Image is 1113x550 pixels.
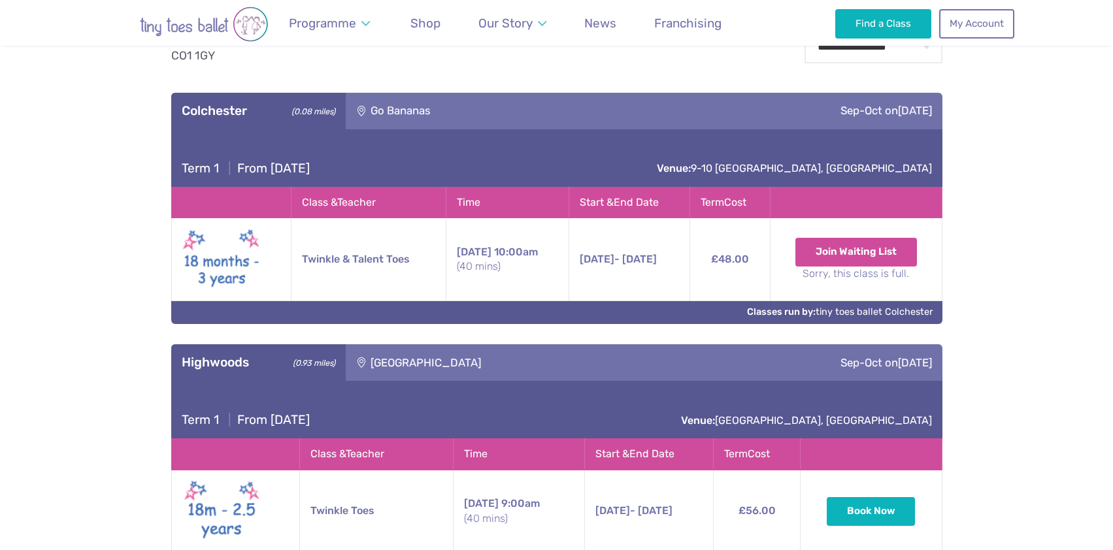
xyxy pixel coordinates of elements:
[595,504,630,517] span: [DATE]
[289,16,356,31] span: Programme
[689,187,770,218] th: Term Cost
[939,9,1014,38] a: My Account
[346,344,683,381] div: [GEOGRAPHIC_DATA]
[657,162,932,174] a: Venue:9-10 [GEOGRAPHIC_DATA], [GEOGRAPHIC_DATA]
[454,439,584,470] th: Time
[182,226,261,293] img: Twinkle & Talent toes (New May 2025)
[714,439,800,470] th: Term Cost
[300,439,454,470] th: Class & Teacher
[747,306,933,317] a: Classes run by:tiny toes ballet Colchester
[681,414,932,427] a: Venue:[GEOGRAPHIC_DATA], [GEOGRAPHIC_DATA]
[681,414,715,427] strong: Venue:
[569,187,690,218] th: Start & End Date
[182,103,335,119] h3: Colchester
[580,253,657,265] span: - [DATE]
[648,8,728,39] a: Franchising
[182,355,335,370] h3: Highwoods
[584,439,714,470] th: Start & End Date
[222,412,237,427] span: |
[446,187,569,218] th: Time
[795,238,917,267] button: Join Waiting List
[781,267,931,281] small: Sorry, this class is full.
[835,9,931,38] a: Find a Class
[222,161,237,176] span: |
[464,497,499,510] span: [DATE]
[457,246,491,258] span: [DATE]
[580,253,614,265] span: [DATE]
[464,511,573,526] small: (40 mins)
[827,497,916,526] button: Book Now
[654,16,722,31] span: Franchising
[683,344,942,381] div: Sep-Oct on
[478,16,533,31] span: Our Story
[457,259,558,274] small: (40 mins)
[182,161,219,176] span: Term 1
[620,93,942,129] div: Sep-Oct on
[898,104,932,117] span: [DATE]
[291,218,446,301] td: Twinkle & Talent Toes
[291,187,446,218] th: Class & Teacher
[182,478,261,545] img: Twinkle toes New (May 2025)
[182,412,219,427] span: Term 1
[99,7,308,42] img: tiny toes ballet
[689,218,770,301] td: £48.00
[346,93,620,129] div: Go Bananas
[657,162,691,174] strong: Venue:
[410,16,440,31] span: Shop
[288,355,335,368] small: (0.93 miles)
[898,356,932,369] span: [DATE]
[578,8,623,39] a: News
[446,218,569,301] td: 10:00am
[747,306,816,317] strong: Classes run by:
[182,412,310,428] h4: From [DATE]
[584,16,616,31] span: News
[405,8,447,39] a: Shop
[182,161,310,176] h4: From [DATE]
[472,8,552,39] a: Our Story
[171,48,275,64] p: CO1 1GY
[283,8,376,39] a: Programme
[287,103,335,117] small: (0.08 miles)
[595,504,673,517] span: - [DATE]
